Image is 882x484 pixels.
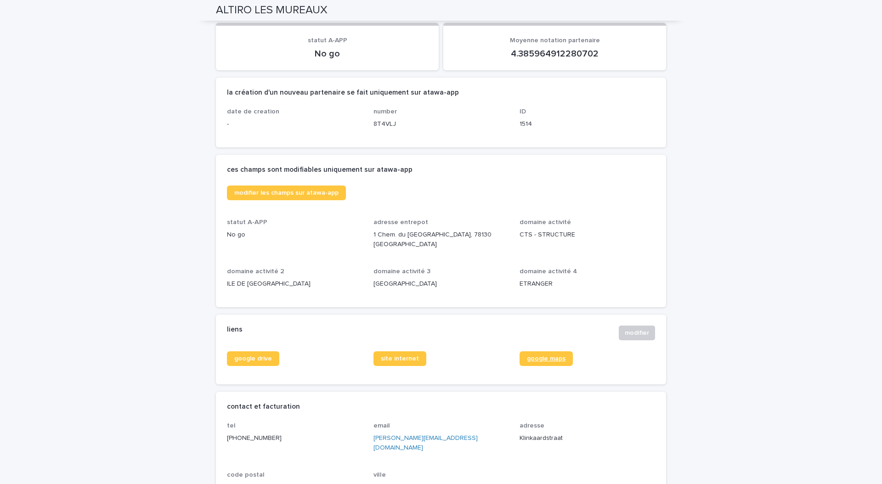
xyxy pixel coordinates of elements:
[520,119,655,129] p: 1514
[520,230,655,240] p: CTS - STRUCTURE
[227,472,265,478] span: code postal
[234,190,339,196] span: modifier les champs sur atawa-app
[520,422,544,429] span: adresse
[381,355,419,362] span: site internet
[373,422,390,429] span: email
[527,355,565,362] span: google maps
[308,37,347,44] span: statut A-APP
[373,119,509,129] p: 8T4VLJ
[227,230,362,240] p: No go
[373,268,430,275] span: domaine activité 3
[227,166,413,174] h2: ces champs sont modifiables uniquement sur atawa-app
[454,48,655,59] p: 4.385964912280702
[520,268,577,275] span: domaine activité 4
[520,279,655,289] p: ETRANGER
[373,219,428,225] span: adresse entrepot
[373,230,509,249] p: 1 Chem. du [GEOGRAPHIC_DATA], 78130 [GEOGRAPHIC_DATA]
[227,403,300,411] h2: contact et facturation
[373,472,386,478] span: ville
[373,435,478,451] a: [PERSON_NAME][EMAIL_ADDRESS][DOMAIN_NAME]
[227,351,279,366] a: google drive
[227,326,243,334] h2: liens
[227,89,459,97] h2: la création d'un nouveau partenaire se fait uniquement sur atawa-app
[227,48,428,59] p: No go
[625,328,649,338] span: modifier
[216,4,328,17] h2: ALTIRO LES MUREAUX
[373,279,509,289] p: [GEOGRAPHIC_DATA]
[520,108,526,115] span: ID
[373,351,426,366] a: site internet
[227,268,284,275] span: domaine activité 2
[520,433,655,443] p: Klinkaardstraat
[373,108,397,115] span: number
[227,279,362,289] p: ILE DE [GEOGRAPHIC_DATA]
[227,108,279,115] span: date de creation
[234,355,272,362] span: google drive
[520,351,573,366] a: google maps
[520,219,571,225] span: domaine activité
[619,326,655,340] button: modifier
[510,37,600,44] span: Moyenne notation partenaire
[227,219,267,225] span: statut A-APP
[227,422,236,429] span: tel
[227,119,362,129] p: -
[227,186,346,200] a: modifier les champs sur atawa-app
[227,433,362,443] p: [PHONE_NUMBER]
